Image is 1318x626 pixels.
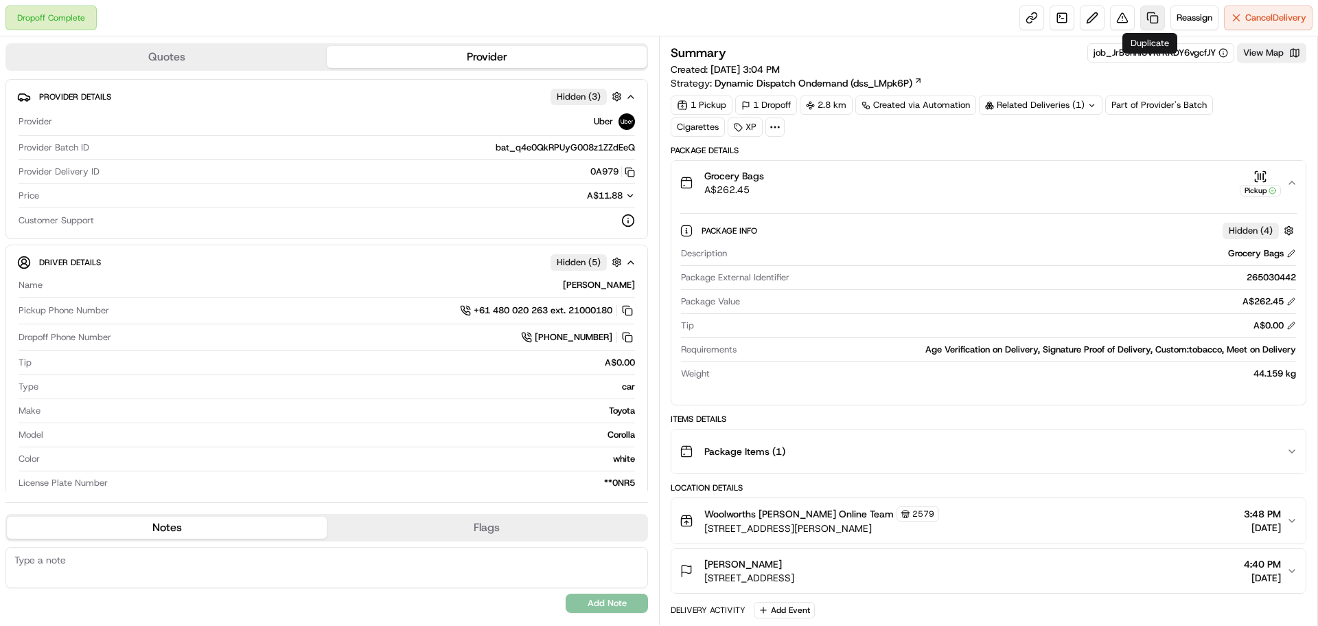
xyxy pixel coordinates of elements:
a: 💻API Documentation [111,194,226,219]
div: Corolla [49,429,635,441]
div: Toyota [46,405,635,417]
span: [PHONE_NUMBER] [535,331,612,344]
span: Pickup Phone Number [19,304,109,317]
span: Name [19,279,43,291]
span: Provider Delivery ID [19,166,100,178]
div: Pickup [1240,185,1281,197]
img: uber-new-logo.jpeg [618,113,635,130]
span: bat_q4e0QkRPUyG008z1ZZdEeQ [496,142,635,154]
h3: Summary [671,47,726,59]
a: Dynamic Dispatch Ondemand (dss_LMpk6P) [715,76,923,90]
span: 3:48 PM [1244,507,1281,521]
button: Start new chat [233,135,250,152]
span: Hidden ( 3 ) [557,91,601,103]
div: We're available if you need us! [47,145,174,156]
span: Driver Details [39,257,101,268]
button: View Map [1237,43,1306,63]
button: Provider [327,46,647,68]
div: [PERSON_NAME] [48,279,635,291]
span: Reassign [1177,12,1212,24]
span: Weight [681,368,710,380]
button: Reassign [1170,5,1218,30]
div: job_JrB5hni3VKrKKDY6vgcfJY [1094,47,1228,59]
a: 📗Knowledge Base [8,194,111,219]
span: [DATE] [1244,521,1281,535]
span: [PERSON_NAME] [704,557,782,571]
button: Grocery BagsA$262.45Pickup [671,161,1306,205]
div: Package Details [671,145,1306,156]
span: Description [681,247,727,260]
span: Woolworths [PERSON_NAME] Online Team [704,507,894,521]
div: 265030442 [795,271,1296,284]
a: Created via Automation [855,96,976,115]
a: Powered byPylon [97,232,166,243]
p: Welcome 👋 [14,55,250,77]
span: Dropoff Phone Number [19,331,111,344]
span: +61 480 020 263 ext. 21000180 [474,304,612,317]
div: Related Deliveries (1) [979,96,1102,115]
div: Grocery BagsA$262.45Pickup [671,205,1306,405]
div: Delivery Activity [671,605,745,616]
button: 0A979 [590,166,635,178]
span: Price [19,190,39,202]
span: Type [19,381,38,393]
div: Items Details [671,414,1306,425]
div: 📗 [14,201,25,212]
div: Cigarettes [671,118,725,137]
span: 4:40 PM [1244,557,1281,571]
img: Nash [14,14,41,41]
span: Package External Identifier [681,271,789,284]
div: Strategy: [671,76,923,90]
span: Package Value [681,295,740,308]
button: Woolworths [PERSON_NAME] Online Team2579[STREET_ADDRESS][PERSON_NAME]3:48 PM[DATE] [671,498,1306,544]
span: Customer Support [19,214,94,227]
span: Provider [19,115,52,128]
span: Requirements [681,344,737,356]
span: [DATE] 3:04 PM [710,63,780,76]
div: Start new chat [47,131,225,145]
button: Package Items (1) [671,429,1306,473]
div: XP [728,118,763,137]
button: [PERSON_NAME][STREET_ADDRESS]4:40 PM[DATE] [671,549,1306,593]
span: [DATE] [1244,571,1281,585]
span: Color [19,453,40,465]
div: Duplicate [1122,33,1177,54]
span: 2579 [912,508,934,519]
input: Clear [36,89,227,103]
div: A$0.00 [37,357,635,369]
span: [STREET_ADDRESS][PERSON_NAME] [704,522,939,535]
span: A$11.88 [587,190,623,201]
span: Package Items ( 1 ) [704,445,785,458]
button: Hidden (4) [1223,222,1297,239]
div: 1 Pickup [671,96,732,115]
button: Notes [7,517,327,539]
button: Add Event [754,602,815,618]
div: A$262.45 [1242,295,1296,308]
div: 2.8 km [800,96,853,115]
div: 44.159 kg [715,368,1296,380]
span: Package Info [702,225,760,236]
a: +61 480 020 263 ext. 21000180 [460,303,635,318]
span: Make [19,405,41,417]
button: Hidden (5) [551,254,625,271]
button: Pickup [1240,170,1281,197]
span: Hidden ( 4 ) [1229,225,1273,237]
span: API Documentation [130,199,220,213]
button: Hidden (3) [551,88,625,105]
span: Cancel Delivery [1245,12,1306,24]
span: Created: [671,63,780,76]
span: A$262.45 [704,183,764,197]
span: Dynamic Dispatch Ondemand (dss_LMpk6P) [715,76,912,90]
span: Tip [681,320,694,332]
span: License Plate Number [19,477,108,489]
div: car [44,381,635,393]
img: 1736555255976-a54dd68f-1ca7-489b-9aae-adbdc363a1c4 [14,131,38,156]
button: CancelDelivery [1224,5,1313,30]
button: Driver DetailsHidden (5) [17,251,636,273]
a: [PHONE_NUMBER] [521,330,635,345]
span: [STREET_ADDRESS] [704,571,794,585]
span: Uber [594,115,613,128]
